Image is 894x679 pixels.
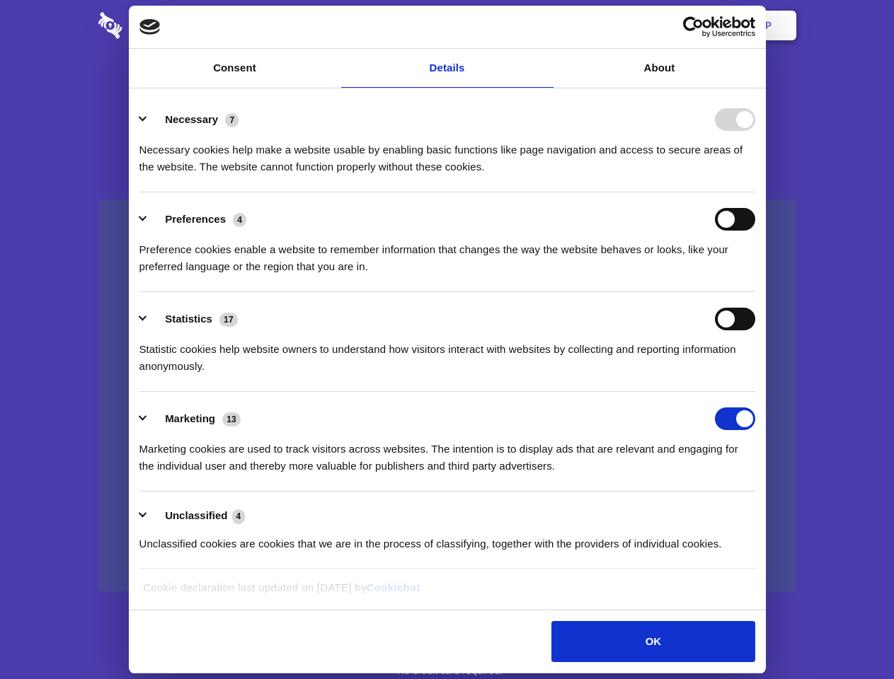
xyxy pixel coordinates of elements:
a: Pricing [416,4,477,47]
img: logo-wordmark-white-trans-d4663122ce5f474addd5e946df7df03e33cb6a1c49d2221995e7729f52c070b2.svg [98,12,219,39]
button: Unclassified (4) [139,507,254,525]
button: Necessary (7) [139,108,248,131]
h1: Eliminate Slack Data Loss. [98,64,796,115]
span: 7 [225,113,239,127]
a: Login [642,4,704,47]
span: 4 [233,213,246,227]
img: logo [139,19,161,35]
div: Marketing cookies are used to track visitors across websites. The intention is to display ads tha... [139,430,755,475]
span: 4 [232,509,246,523]
button: Statistics (17) [139,308,247,330]
a: Usercentrics Cookiebot - opens in a new window [631,16,755,37]
a: Consent [129,49,341,88]
span: 17 [219,313,238,327]
div: Necessary cookies help make a website usable by enabling basic functions like page navigation and... [139,131,755,175]
button: Preferences (4) [139,208,256,231]
div: Preference cookies enable a website to remember information that changes the way the website beha... [139,231,755,275]
a: Cookiebot [367,581,420,593]
label: Preferences [165,213,226,225]
a: About [554,49,766,88]
iframe: Drift Widget Chat Controller [823,608,877,662]
a: Details [341,49,554,88]
label: Statistics [165,313,212,325]
div: Cookie declaration last updated on [DATE] by [132,579,762,607]
div: Unclassified cookies are cookies that we are in the process of classifying, together with the pro... [139,525,755,552]
button: Marketing (13) [139,407,250,430]
a: Contact [574,4,639,47]
button: OK [551,621,755,662]
h4: Auto-redaction of sensitive data, encrypted data sharing and self-destructing private chats. Shar... [98,129,796,175]
label: Marketing [165,412,215,424]
div: Statistic cookies help website owners to understand how visitors interact with websites by collec... [139,330,755,375]
span: 13 [222,412,241,426]
label: Necessary [165,113,218,125]
a: Wistia video thumbnail [98,199,796,592]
